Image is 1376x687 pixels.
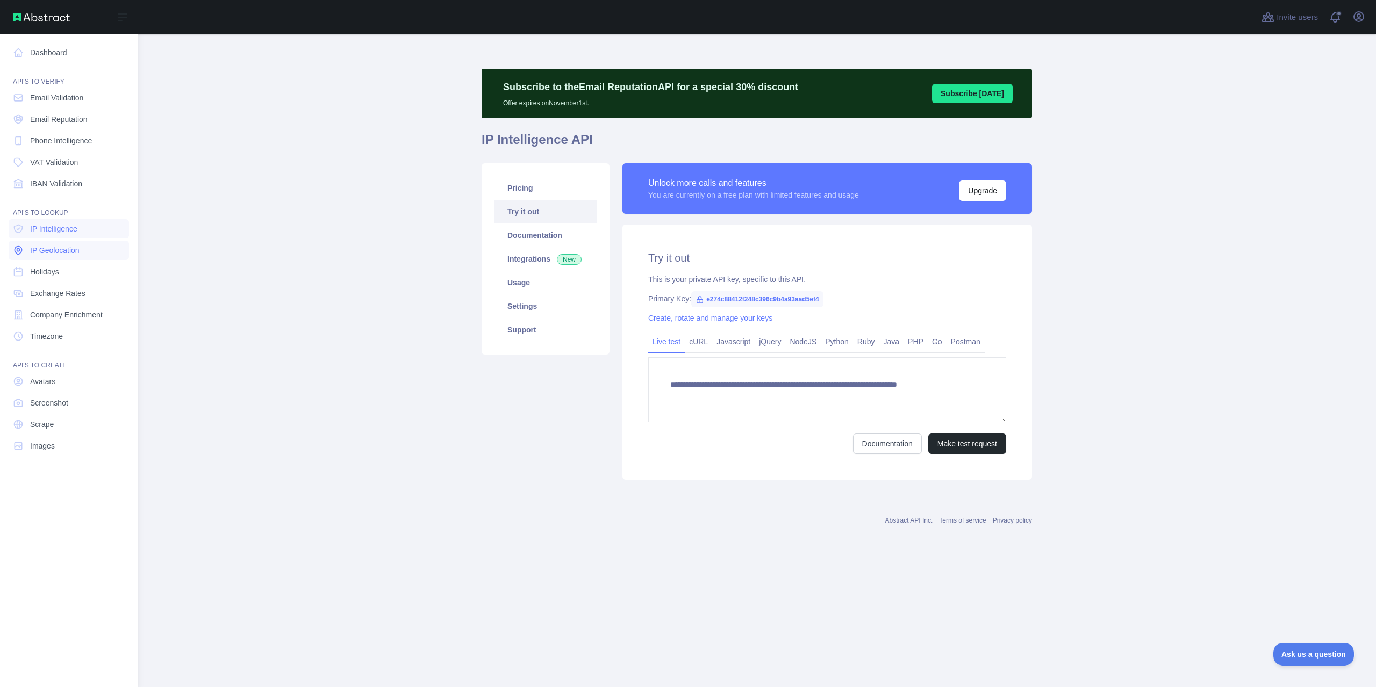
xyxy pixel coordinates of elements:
span: Holidays [30,266,59,277]
div: Primary Key: [648,293,1006,304]
span: IP Intelligence [30,223,77,234]
a: Screenshot [9,393,129,413]
span: Timezone [30,331,63,342]
a: Privacy policy [993,517,1032,524]
span: Screenshot [30,397,68,408]
div: This is your private API key, specific to this API. [648,274,1006,285]
span: Avatars [30,376,55,387]
h1: IP Intelligence API [482,131,1032,157]
button: Make test request [928,433,1006,454]
a: Go [928,333,947,350]
a: Holidays [9,262,129,281]
a: Java [879,333,904,350]
div: API'S TO CREATE [9,348,129,370]
a: Avatars [9,372,129,391]
a: Settings [494,294,597,318]
a: Documentation [494,223,597,247]
p: Offer expires on November 1st. [503,95,798,107]
a: PHP [904,333,928,350]
a: Try it out [494,200,597,223]
a: IP Intelligence [9,219,129,238]
a: Javascript [712,333,755,350]
a: Postman [947,333,985,350]
a: Dashboard [9,43,129,62]
a: Create, rotate and manage your keys [648,314,772,322]
p: Subscribe to the Email Reputation API for a special 30 % discount [503,79,798,95]
span: e274c88412f248c396c9b4a93aad5ef4 [691,291,823,307]
a: Phone Intelligence [9,131,129,150]
a: Email Reputation [9,110,129,129]
a: Exchange Rates [9,284,129,303]
a: Ruby [853,333,879,350]
div: You are currently on a free plan with limited features and usage [648,190,859,200]
iframe: Toggle Customer Support [1273,643,1354,666]
span: Scrape [30,419,54,430]
img: Abstract API [13,13,70,21]
a: IBAN Validation [9,174,129,193]
a: Scrape [9,415,129,434]
span: IBAN Validation [30,178,82,189]
div: API'S TO VERIFY [9,64,129,86]
span: Company Enrichment [30,309,103,320]
a: Documentation [853,433,922,454]
span: Email Validation [30,92,83,103]
h2: Try it out [648,250,1006,265]
button: Invite users [1259,9,1320,26]
a: Company Enrichment [9,305,129,324]
span: VAT Validation [30,157,78,168]
a: Integrations New [494,247,597,271]
a: cURL [685,333,712,350]
a: Images [9,436,129,455]
span: Images [30,440,55,451]
a: Support [494,318,597,342]
a: Pricing [494,176,597,200]
span: New [557,254,582,265]
span: Email Reputation [30,114,88,125]
a: Abstract API Inc. [885,517,933,524]
a: Timezone [9,327,129,346]
a: jQuery [755,333,785,350]
a: Python [821,333,853,350]
div: Unlock more calls and features [648,177,859,190]
a: NodeJS [785,333,821,350]
span: IP Geolocation [30,245,80,256]
button: Upgrade [959,180,1006,201]
a: Usage [494,271,597,294]
a: Terms of service [939,517,986,524]
span: Exchange Rates [30,288,85,299]
a: VAT Validation [9,153,129,172]
span: Invite users [1277,11,1318,24]
div: API'S TO LOOKUP [9,196,129,217]
button: Subscribe [DATE] [932,84,1013,103]
span: Phone Intelligence [30,135,92,146]
a: Email Validation [9,88,129,107]
a: Live test [648,333,685,350]
a: IP Geolocation [9,241,129,260]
